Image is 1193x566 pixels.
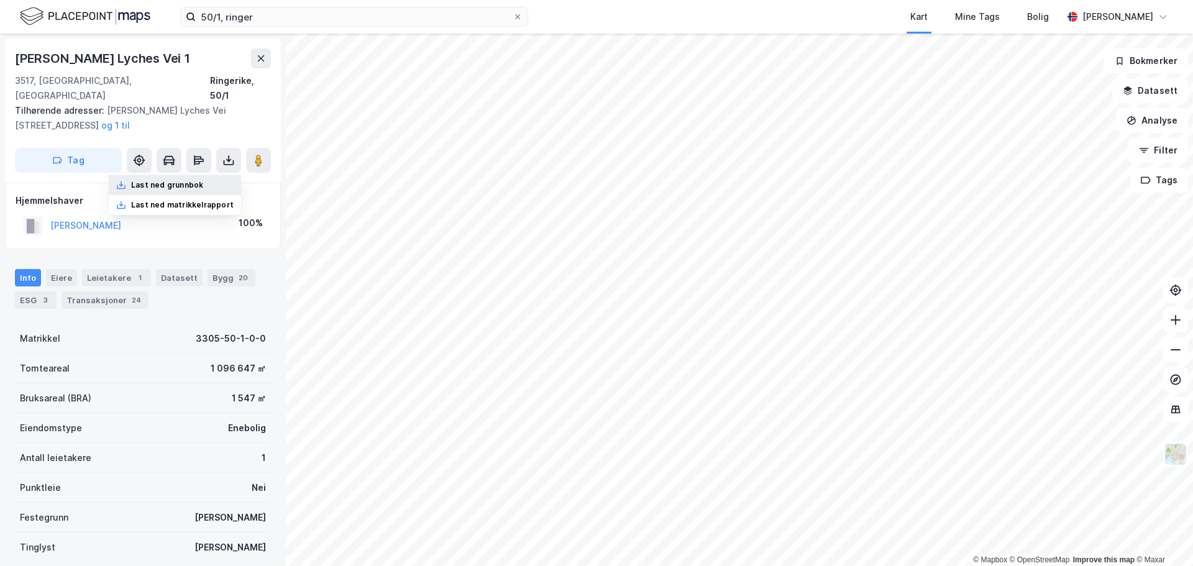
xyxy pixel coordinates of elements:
div: [PERSON_NAME] [194,510,266,525]
div: [PERSON_NAME] [194,540,266,555]
button: Filter [1128,138,1188,163]
div: Festegrunn [20,510,68,525]
div: Nei [252,480,266,495]
button: Datasett [1112,78,1188,103]
div: 24 [129,294,144,306]
div: Bruksareal (BRA) [20,391,91,406]
div: Enebolig [228,421,266,436]
div: Bolig [1027,9,1049,24]
div: [PERSON_NAME] Lyches Vei [STREET_ADDRESS] [15,103,261,133]
div: 3 [39,294,52,306]
div: Ringerike, 50/1 [210,73,271,103]
a: OpenStreetMap [1010,555,1070,564]
div: Info [15,269,41,286]
iframe: Chat Widget [1131,506,1193,566]
div: [PERSON_NAME] Lyches Vei 1 [15,48,193,68]
button: Bokmerker [1104,48,1188,73]
div: Eiendomstype [20,421,82,436]
div: 3517, [GEOGRAPHIC_DATA], [GEOGRAPHIC_DATA] [15,73,210,103]
div: Leietakere [82,269,151,286]
div: 1 547 ㎡ [232,391,266,406]
div: 1 [134,272,146,284]
button: Tags [1130,168,1188,193]
div: Transaksjoner [62,291,149,309]
div: 100% [239,216,263,231]
div: Tomteareal [20,361,70,376]
div: Matrikkel [20,331,60,346]
img: Z [1164,442,1187,466]
div: Tinglyst [20,540,55,555]
div: Bygg [208,269,255,286]
span: Tilhørende adresser: [15,105,107,116]
div: Last ned matrikkelrapport [131,200,234,210]
div: ESG [15,291,57,309]
div: Hjemmelshaver [16,193,270,208]
div: Kontrollprogram for chat [1131,506,1193,566]
div: Antall leietakere [20,450,91,465]
div: Eiere [46,269,77,286]
div: Punktleie [20,480,61,495]
div: 1 096 647 ㎡ [211,361,266,376]
a: Improve this map [1073,555,1135,564]
div: Kart [910,9,928,24]
a: Mapbox [973,555,1007,564]
div: [PERSON_NAME] [1082,9,1153,24]
div: 3305-50-1-0-0 [196,331,266,346]
input: Søk på adresse, matrikkel, gårdeiere, leietakere eller personer [196,7,513,26]
div: Datasett [156,269,203,286]
img: logo.f888ab2527a4732fd821a326f86c7f29.svg [20,6,150,27]
button: Tag [15,148,122,173]
div: Last ned grunnbok [131,180,203,190]
button: Analyse [1116,108,1188,133]
div: 20 [236,272,250,284]
div: 1 [262,450,266,465]
div: Mine Tags [955,9,1000,24]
